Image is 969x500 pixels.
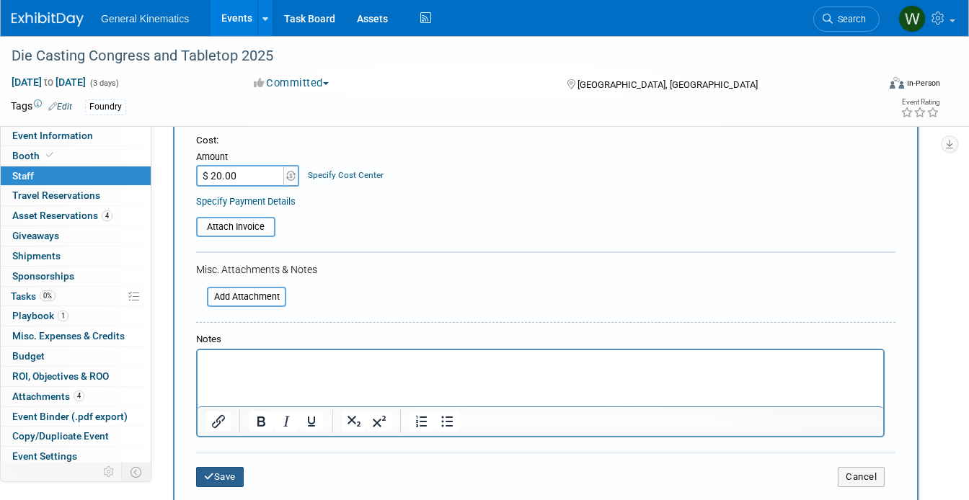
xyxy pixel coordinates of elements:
a: Specify Cost Center [308,170,384,180]
button: Insert/edit link [206,411,231,432]
span: Attachments [12,390,84,402]
a: Sponsorships [1,267,151,286]
div: Event Format [803,75,940,97]
span: Event Information [12,130,93,141]
span: General Kinematics [101,13,189,24]
button: Cancel [838,467,885,487]
a: Copy/Duplicate Event [1,427,151,446]
span: 1 [58,311,68,321]
a: Specify Payment Details [196,196,296,207]
span: Travel Reservations [12,189,100,201]
div: Misc. Attachments & Notes [196,262,895,277]
span: [GEOGRAPHIC_DATA], [GEOGRAPHIC_DATA] [578,79,758,90]
a: Playbook1 [1,306,151,326]
a: Event Binder (.pdf export) [1,407,151,427]
td: Tags [11,99,72,115]
span: Playbook [12,310,68,321]
span: Giveaways [12,230,59,241]
iframe: Rich Text Area [198,350,883,406]
td: Toggle Event Tabs [122,463,151,481]
button: Superscript [367,411,391,432]
button: Numbered list [410,411,434,432]
img: Format-Inperson.png [890,77,904,89]
span: Event Settings [12,450,77,462]
button: Bullet list [435,411,459,432]
span: Staff [12,170,34,182]
span: Misc. Expenses & Credits [12,330,125,341]
div: Event Rating [901,99,939,106]
span: [DATE] [DATE] [11,76,87,89]
a: Attachments4 [1,387,151,406]
span: ROI, Objectives & ROO [12,370,109,382]
span: Booth [12,150,56,161]
span: Shipments [12,250,61,262]
td: Personalize Event Tab Strip [97,463,122,481]
a: Travel Reservations [1,186,151,205]
button: Italic [274,411,298,432]
div: Foundry [85,99,126,115]
div: In-Person [906,78,940,89]
button: Subscript [342,411,366,432]
button: Bold [249,411,273,432]
span: 0% [40,290,56,301]
div: Die Casting Congress and Tabletop 2025 [6,43,861,69]
span: to [42,76,56,88]
div: Amount [196,151,301,165]
a: Misc. Expenses & Credits [1,326,151,346]
span: Copy/Duplicate Event [12,430,109,442]
a: Budget [1,347,151,366]
img: ExhibitDay [12,12,84,27]
a: Search [813,6,880,32]
a: Booth [1,146,151,166]
span: Event Binder (.pdf export) [12,411,128,422]
button: Save [196,467,244,487]
a: Event Settings [1,447,151,466]
button: Underline [299,411,324,432]
span: Asset Reservations [12,210,112,221]
div: Notes [196,333,885,347]
img: Whitney Swanson [898,5,926,32]
a: Event Information [1,126,151,146]
a: Giveaways [1,226,151,246]
div: Cost: [196,134,895,148]
a: Asset Reservations4 [1,206,151,226]
span: Tasks [11,290,56,302]
a: Edit [48,102,72,112]
span: Search [833,14,866,24]
span: 4 [74,390,84,401]
span: Budget [12,350,45,362]
span: 4 [102,210,112,221]
span: Sponsorships [12,270,74,282]
a: ROI, Objectives & ROO [1,367,151,386]
a: Staff [1,166,151,186]
a: Tasks0% [1,287,151,306]
i: Booth reservation complete [46,151,53,159]
span: (3 days) [89,79,119,88]
a: Shipments [1,246,151,266]
button: Committed [249,76,335,91]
